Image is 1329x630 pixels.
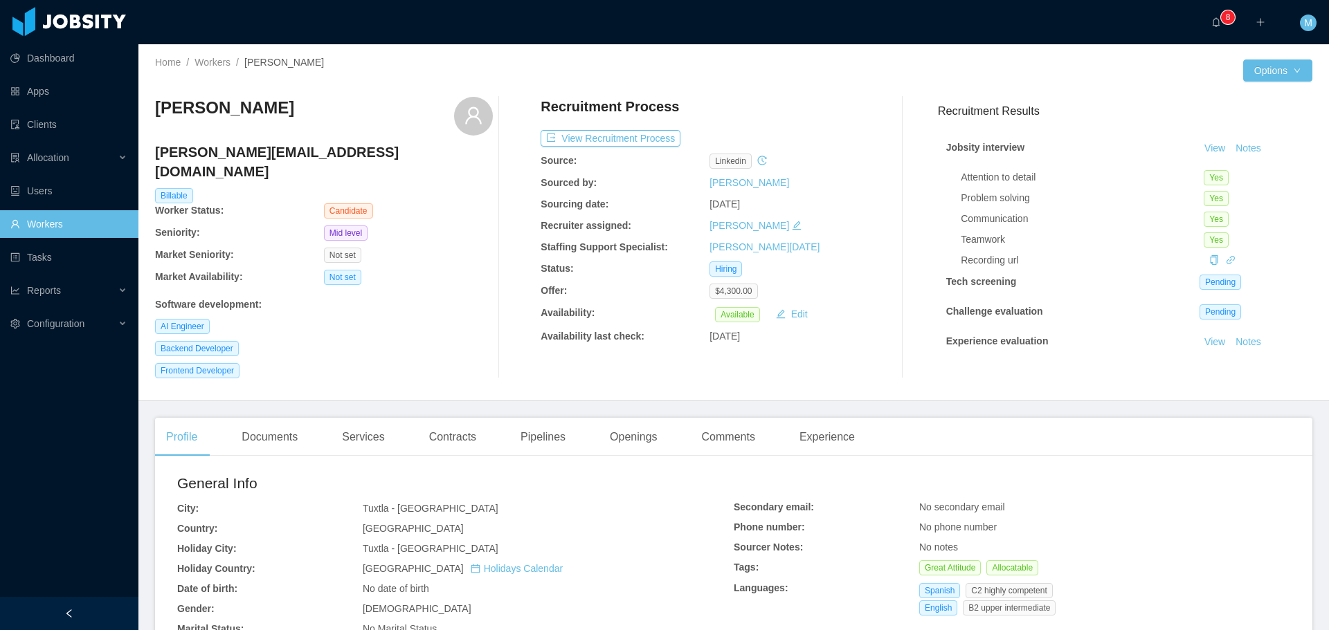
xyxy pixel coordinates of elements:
[1204,212,1229,227] span: Yes
[236,57,239,68] span: /
[919,583,960,598] span: Spanish
[961,232,1204,247] div: Teamwork
[541,220,631,231] b: Recruiter assigned:
[541,263,573,274] b: Status:
[244,57,324,68] span: [PERSON_NAME]
[919,541,958,553] span: No notes
[961,191,1204,205] div: Problem solving
[195,57,230,68] a: Workers
[770,306,813,322] button: icon: editEdit
[155,188,193,203] span: Billable
[10,111,127,138] a: icon: auditClients
[734,541,803,553] b: Sourcer Notes:
[331,418,395,456] div: Services
[966,583,1052,598] span: C2 highly competent
[792,221,802,230] i: icon: edit
[1230,366,1267,382] button: Notes
[155,205,224,216] b: Worker Status:
[177,543,237,554] b: Holiday City:
[986,560,1038,575] span: Allocatable
[1204,232,1229,248] span: Yes
[10,177,127,205] a: icon: robotUsers
[10,44,127,72] a: icon: pie-chartDashboard
[541,133,680,144] a: icon: exportView Recruitment Process
[757,156,767,165] i: icon: history
[1200,142,1230,154] a: View
[1230,140,1267,157] button: Notes
[709,220,789,231] a: [PERSON_NAME]
[1226,255,1236,265] i: icon: link
[1226,10,1231,24] p: 8
[464,106,483,125] i: icon: user
[919,600,957,615] span: English
[788,418,866,456] div: Experience
[541,198,608,210] b: Sourcing date:
[541,331,644,342] b: Availability last check:
[946,335,1049,346] strong: Experience evaluation
[961,170,1204,185] div: Attention to detail
[1200,304,1241,319] span: Pending
[946,142,1025,153] strong: Jobsity interview
[10,286,20,295] i: icon: line-chart
[709,241,820,252] a: [PERSON_NAME][DATE]
[418,418,487,456] div: Contracts
[1211,17,1221,27] i: icon: bell
[177,563,255,574] b: Holiday Country:
[177,523,217,534] b: Country:
[541,97,679,116] h4: Recruitment Process
[1200,275,1241,290] span: Pending
[363,563,563,574] span: [GEOGRAPHIC_DATA]
[709,154,752,169] span: linkedin
[541,285,567,296] b: Offer:
[1204,170,1229,185] span: Yes
[27,318,84,329] span: Configuration
[946,306,1043,317] strong: Challenge evaluation
[186,57,189,68] span: /
[230,418,309,456] div: Documents
[471,564,480,573] i: icon: calendar
[363,523,464,534] span: [GEOGRAPHIC_DATA]
[1221,10,1235,24] sup: 8
[324,270,361,285] span: Not set
[155,418,208,456] div: Profile
[709,284,757,299] span: $4,300.00
[1304,15,1312,31] span: M
[509,418,577,456] div: Pipelines
[177,503,199,514] b: City:
[324,248,361,263] span: Not set
[734,501,814,512] b: Secondary email:
[10,77,127,105] a: icon: appstoreApps
[1243,59,1312,82] button: Optionsicon: down
[471,563,563,574] a: icon: calendarHolidays Calendar
[155,319,210,334] span: AI Engineer
[541,177,597,188] b: Sourced by:
[10,153,20,163] i: icon: solution
[177,603,215,614] b: Gender:
[363,543,498,554] span: Tuxtla - [GEOGRAPHIC_DATA]
[1200,336,1230,347] a: View
[324,203,373,219] span: Candidate
[1209,253,1219,268] div: Copy
[10,319,20,328] i: icon: setting
[155,227,200,238] b: Seniority:
[155,271,243,282] b: Market Availability:
[324,225,368,241] span: Mid level
[709,177,789,188] a: [PERSON_NAME]
[734,521,805,532] b: Phone number:
[1230,334,1267,351] button: Notes
[946,276,1017,287] strong: Tech screening
[155,363,239,378] span: Frontend Developer
[599,418,669,456] div: Openings
[919,501,1005,512] span: No secondary email
[155,299,262,310] b: Software development :
[1226,254,1236,266] a: icon: link
[155,142,493,181] h4: [PERSON_NAME][EMAIL_ADDRESS][DOMAIN_NAME]
[541,130,680,147] button: icon: exportView Recruitment Process
[10,210,127,238] a: icon: userWorkers
[709,331,740,342] span: [DATE]
[919,560,981,575] span: Great Attitude
[541,155,577,166] b: Source:
[10,243,127,271] a: icon: profileTasks
[709,261,742,277] span: Hiring
[177,583,237,594] b: Date of birth:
